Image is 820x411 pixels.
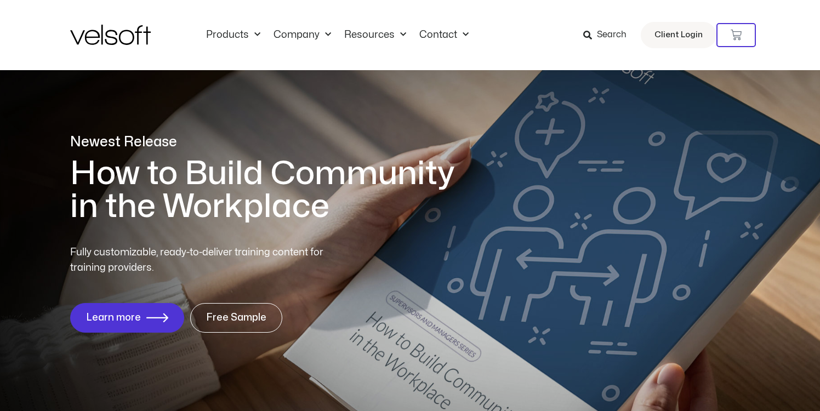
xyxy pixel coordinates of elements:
p: Fully customizable, ready-to-deliver training content for training providers. [70,245,343,276]
a: ResourcesMenu Toggle [338,29,413,41]
img: Velsoft Training Materials [70,25,151,45]
span: Client Login [654,28,703,42]
h1: How to Build Community in the Workplace [70,157,470,223]
a: Client Login [641,22,716,48]
a: Search [583,26,634,44]
a: ProductsMenu Toggle [200,29,267,41]
a: Learn more [70,303,184,333]
span: Learn more [86,312,141,323]
span: Search [597,28,627,42]
span: Free Sample [206,312,266,323]
a: Free Sample [190,303,282,333]
p: Newest Release [70,133,470,152]
a: ContactMenu Toggle [413,29,475,41]
a: CompanyMenu Toggle [267,29,338,41]
nav: Menu [200,29,475,41]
